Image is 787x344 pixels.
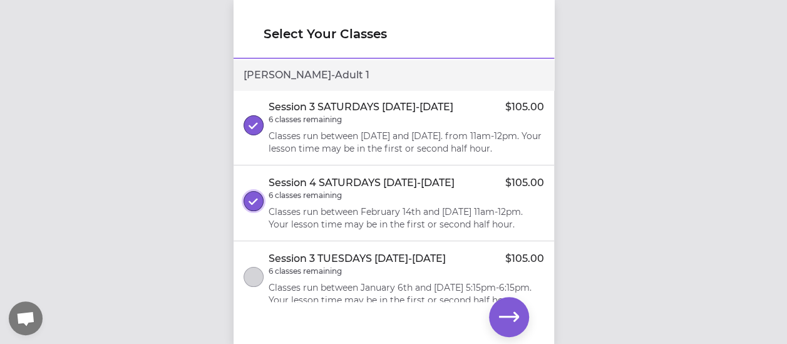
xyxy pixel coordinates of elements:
[269,190,342,201] p: 6 classes remaining
[269,100,453,115] p: Session 3 SATURDAYS [DATE]-[DATE]
[264,25,524,43] h1: Select Your Classes
[505,251,544,266] p: $105.00
[269,251,446,266] p: Session 3 TUESDAYS [DATE]-[DATE]
[269,266,342,276] p: 6 classes remaining
[505,100,544,115] p: $105.00
[244,115,264,135] button: select class
[244,191,264,211] button: select class
[244,267,264,287] button: select class
[505,175,544,190] p: $105.00
[234,60,554,90] div: [PERSON_NAME] - Adult 1
[9,301,43,335] a: Open chat
[269,115,342,125] p: 6 classes remaining
[269,206,544,231] p: Classes run between February 14th and [DATE] 11am-12pm. Your lesson time may be in the first or s...
[269,130,544,155] p: Classes run between [DATE] and [DATE]. from 11am-12pm. Your lesson time may be in the first or se...
[269,175,455,190] p: Session 4 SATURDAYS [DATE]-[DATE]
[269,281,544,306] p: Classes run between January 6th and [DATE] 5:15pm-6:15pm. Your lesson time may be in the first or...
